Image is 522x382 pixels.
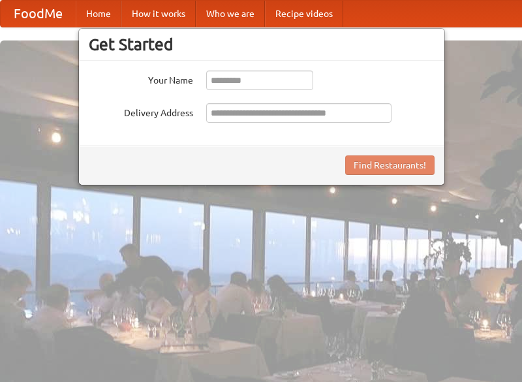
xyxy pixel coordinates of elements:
button: Find Restaurants! [345,155,435,175]
label: Delivery Address [89,103,193,119]
label: Your Name [89,71,193,87]
a: Who we are [196,1,265,27]
a: FoodMe [1,1,76,27]
a: Home [76,1,121,27]
h3: Get Started [89,35,435,54]
a: How it works [121,1,196,27]
a: Recipe videos [265,1,343,27]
